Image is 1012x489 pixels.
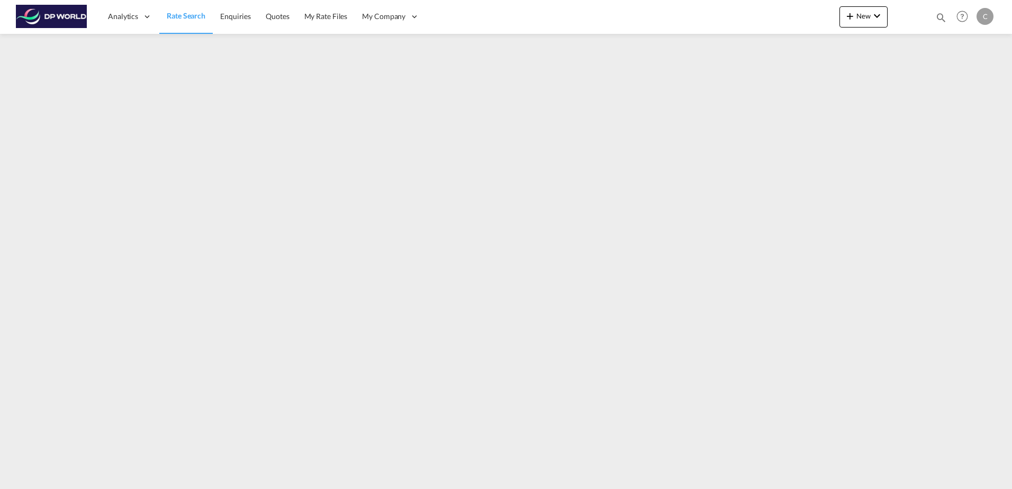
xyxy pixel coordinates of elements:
md-icon: icon-magnify [935,12,947,23]
span: Rate Search [167,11,205,20]
div: Help [953,7,977,26]
span: New [844,12,883,20]
span: My Rate Files [304,12,348,21]
span: Enquiries [220,12,251,21]
div: C [977,8,993,25]
span: My Company [362,11,405,22]
span: Analytics [108,11,138,22]
button: icon-plus 400-fgNewicon-chevron-down [839,6,888,28]
span: Quotes [266,12,289,21]
img: c08ca190194411f088ed0f3ba295208c.png [16,5,87,29]
div: icon-magnify [935,12,947,28]
span: Help [953,7,971,25]
md-icon: icon-plus 400-fg [844,10,856,22]
md-icon: icon-chevron-down [871,10,883,22]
